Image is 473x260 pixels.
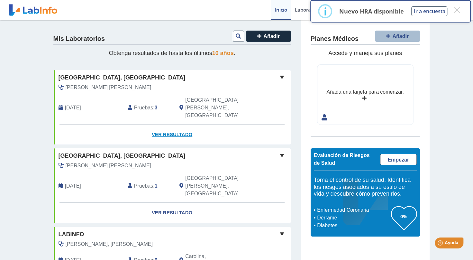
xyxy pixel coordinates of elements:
span: San Juan, PR [185,96,256,119]
li: Derrame [315,214,391,222]
span: [GEOGRAPHIC_DATA], [GEOGRAPHIC_DATA] [59,73,186,82]
li: Enfermedad Coronaria [315,206,391,214]
span: Evaluación de Riesgos de Salud [314,153,370,166]
div: : [123,96,175,119]
span: Añadir [392,33,409,39]
button: Añadir [246,31,291,42]
div: Añada una tarjeta para comenzar. [326,88,404,96]
span: Empezar [387,157,409,162]
span: Obtenga resultados de hasta los últimos . [109,50,235,56]
a: Ver Resultado [54,125,291,145]
span: labinfo [59,230,84,239]
iframe: Help widget launcher [416,235,466,253]
div: : [123,174,175,198]
span: Añadir [263,33,280,39]
button: Ir a encuesta [411,6,447,16]
span: 2023-02-25 [65,182,81,190]
h4: Planes Médicos [311,35,359,43]
span: San Juan, PR [185,174,256,198]
a: Ver Resultado [54,203,291,223]
p: Nuevo HRA disponible [339,7,404,15]
span: 2025-08-26 [65,104,81,112]
b: 3 [155,105,158,110]
li: Diabetes [315,222,391,229]
span: Accede y maneja sus planes [328,50,402,56]
a: Empezar [380,154,417,165]
b: 1 [155,183,158,189]
span: Rivera Colon, Luis [66,84,151,91]
button: Close this dialog [451,4,463,16]
h4: Mis Laboratorios [53,35,105,43]
span: 10 años [212,50,234,56]
span: [GEOGRAPHIC_DATA], [GEOGRAPHIC_DATA] [59,152,186,160]
h5: Toma el control de su salud. Identifica los riesgos asociados a su estilo de vida y descubre cómo... [314,177,417,198]
span: Padilla Ortiz, Jose [66,240,153,248]
div: i [323,5,327,17]
span: Pruebas [134,182,153,190]
h3: 0% [391,212,417,220]
span: Rivera Colon, Luis [66,162,151,170]
span: Pruebas [134,104,153,112]
button: Añadir [375,31,420,42]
